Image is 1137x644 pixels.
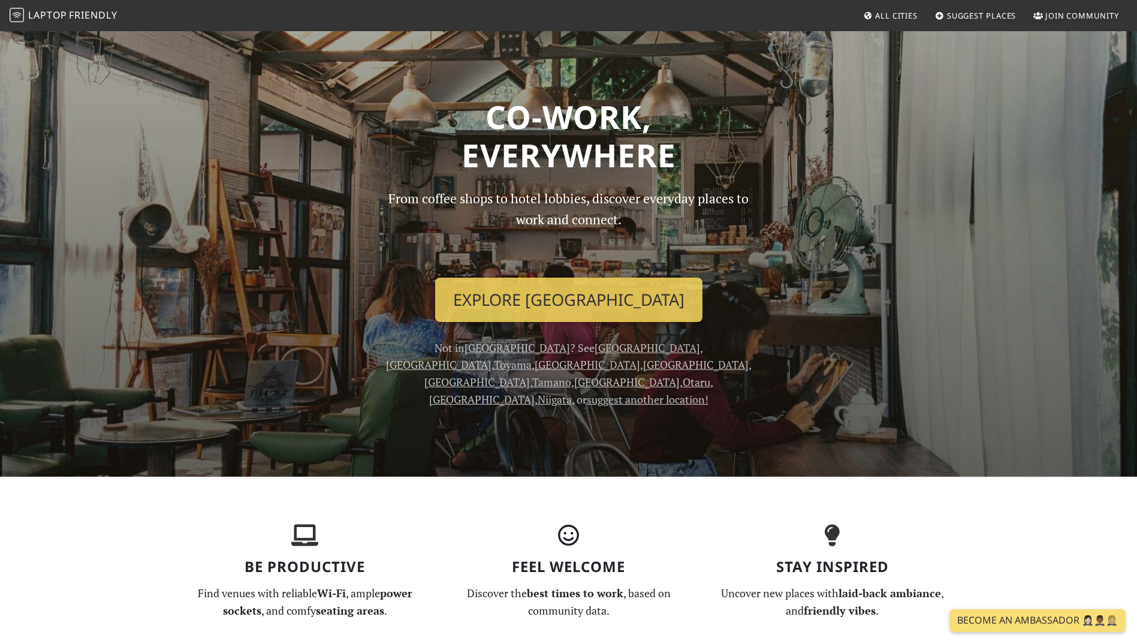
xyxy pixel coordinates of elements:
span: All Cities [875,10,918,21]
p: Uncover new places with , and . [708,585,957,619]
img: LaptopFriendly [10,8,24,22]
span: Join Community [1045,10,1119,21]
a: [GEOGRAPHIC_DATA] [535,357,640,372]
a: Join Community [1029,5,1124,26]
span: Not in ? See , , , , , , , , , , , or [386,341,752,407]
a: Toyama [494,357,532,372]
h3: Feel Welcome [444,558,693,576]
a: LaptopFriendly LaptopFriendly [10,5,117,26]
p: From coffee shops to hotel lobbies, discover everyday places to work and connect. [378,188,759,268]
a: [GEOGRAPHIC_DATA] [595,341,700,355]
span: Suggest Places [947,10,1017,21]
strong: seating areas [316,603,384,618]
strong: Wi-Fi [317,586,346,600]
a: Otaru [683,375,710,389]
strong: best times to work [527,586,623,600]
a: Become an Ambassador 🤵🏻‍♀️🤵🏾‍♂️🤵🏼‍♀️ [950,609,1125,632]
a: [GEOGRAPHIC_DATA] [424,375,530,389]
a: All Cities [858,5,922,26]
h1: Co-work, Everywhere [180,98,957,174]
strong: laid-back ambiance [839,586,941,600]
a: [GEOGRAPHIC_DATA] [643,357,749,372]
h3: Stay Inspired [708,558,957,576]
a: [GEOGRAPHIC_DATA] [386,357,491,372]
a: Explore [GEOGRAPHIC_DATA] [435,278,702,322]
a: suggest another location! [587,392,708,407]
h3: Be Productive [180,558,430,576]
a: Niigata [538,392,572,407]
span: Friendly [69,8,117,22]
a: Suggest Places [930,5,1021,26]
span: Laptop [28,8,67,22]
a: [GEOGRAPHIC_DATA] [465,341,570,355]
a: [GEOGRAPHIC_DATA] [574,375,680,389]
p: Find venues with reliable , ample , and comfy . [180,585,430,619]
strong: friendly vibes [804,603,876,618]
a: [GEOGRAPHIC_DATA] [429,392,535,407]
a: Tamano [532,375,571,389]
p: Discover the , based on community data. [444,585,693,619]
